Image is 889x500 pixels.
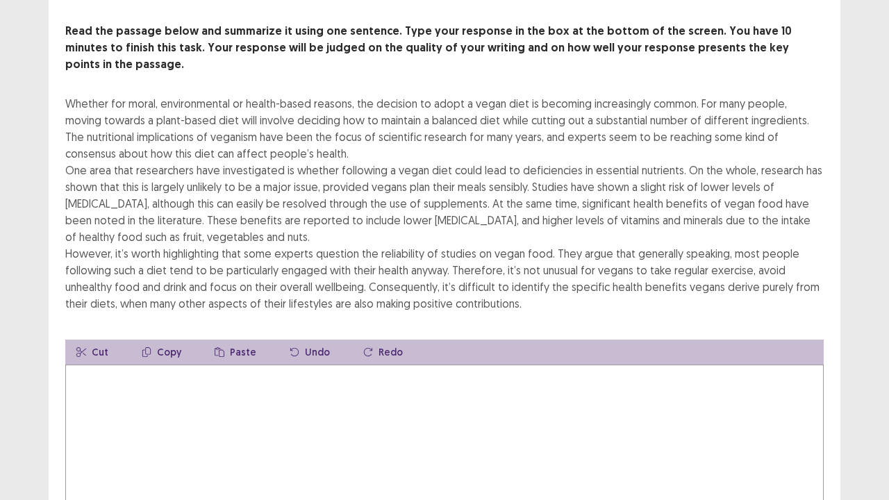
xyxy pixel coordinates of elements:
[352,340,414,365] button: Redo
[65,23,824,73] p: Read the passage below and summarize it using one sentence. Type your response in the box at the ...
[131,340,192,365] button: Copy
[65,95,824,312] div: Whether for moral, environmental or health-based reasons, the decision to adopt a vegan diet is b...
[65,340,119,365] button: Cut
[279,340,341,365] button: Undo
[203,340,267,365] button: Paste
